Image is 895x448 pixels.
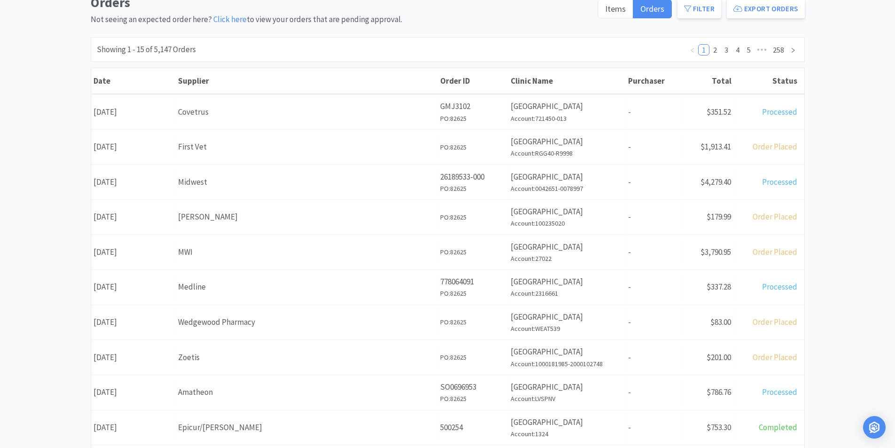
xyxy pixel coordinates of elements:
[721,44,732,55] li: 3
[511,183,623,194] h6: Account: 0042651-0078997
[753,317,797,327] span: Order Placed
[628,106,679,118] p: -
[178,141,435,153] div: First Vet
[511,253,623,264] h6: Account: 27022
[707,422,731,432] span: $753.30
[511,135,623,148] p: [GEOGRAPHIC_DATA]
[97,43,196,56] div: Showing 1 - 15 of 5,147 Orders
[91,100,176,124] div: [DATE]
[753,352,797,362] span: Order Placed
[511,323,623,334] h6: Account: WEAT539
[440,76,506,86] div: Order ID
[511,393,623,404] h6: Account: LVSPNV
[707,107,731,117] span: $351.52
[440,317,506,327] h6: PO: 82625
[440,183,506,194] h6: PO: 82625
[178,316,435,329] div: Wedgewood Pharmacy
[511,100,623,113] p: [GEOGRAPHIC_DATA]
[770,45,787,55] a: 258
[178,106,435,118] div: Covetrus
[743,44,755,55] li: 5
[511,148,623,158] h6: Account: RGG40-R9998
[511,275,623,288] p: [GEOGRAPHIC_DATA]
[440,100,506,113] p: GMJ3102
[732,45,743,55] a: 4
[91,275,176,299] div: [DATE]
[628,351,679,364] p: -
[440,393,506,404] h6: PO: 82625
[93,76,173,86] div: Date
[91,135,176,159] div: [DATE]
[91,310,176,334] div: [DATE]
[753,212,797,222] span: Order Placed
[699,45,709,55] a: 1
[707,282,731,292] span: $337.28
[628,76,680,86] div: Purchaser
[440,171,506,183] p: 26189533-000
[511,311,623,323] p: [GEOGRAPHIC_DATA]
[178,421,435,434] div: Epicur/[PERSON_NAME]
[91,205,176,229] div: [DATE]
[863,416,886,439] div: Open Intercom Messenger
[178,176,435,189] div: Midwest
[628,246,679,259] p: -
[700,177,731,187] span: $4,279.40
[628,141,679,153] p: -
[700,247,731,257] span: $3,790.95
[91,416,176,440] div: [DATE]
[440,142,506,152] h6: PO: 82625
[700,141,731,152] span: $1,913.41
[511,171,623,183] p: [GEOGRAPHIC_DATA]
[178,211,435,223] div: [PERSON_NAME]
[440,421,506,434] p: 500254
[91,346,176,369] div: [DATE]
[762,177,797,187] span: Processed
[511,346,623,358] p: [GEOGRAPHIC_DATA]
[178,351,435,364] div: Zoetis
[710,45,720,55] a: 2
[511,416,623,429] p: [GEOGRAPHIC_DATA]
[511,381,623,393] p: [GEOGRAPHIC_DATA]
[178,76,436,86] div: Supplier
[770,44,787,55] li: 258
[511,205,623,218] p: [GEOGRAPHIC_DATA]
[709,44,721,55] li: 2
[91,380,176,404] div: [DATE]
[753,141,797,152] span: Order Placed
[178,386,435,399] div: Amatheon
[178,281,435,293] div: Medline
[440,352,506,362] h6: PO: 82625
[511,113,623,124] h6: Account: 721450-013
[744,45,754,55] a: 5
[440,275,506,288] p: 778064091
[762,107,797,117] span: Processed
[440,288,506,299] h6: PO: 82625
[721,45,732,55] a: 3
[755,44,770,55] li: Next 5 Pages
[628,176,679,189] p: -
[759,422,797,432] span: Completed
[640,3,664,14] span: Orders
[707,352,731,362] span: $201.00
[511,218,623,228] h6: Account: 100235020
[511,76,623,86] div: Clinic Name
[511,359,623,369] h6: Account: 1000181985-2000102748
[213,14,247,24] a: Click here
[690,47,695,53] i: icon: left
[687,44,698,55] li: Previous Page
[511,288,623,299] h6: Account: 2316661
[605,3,626,14] span: Items
[91,240,176,264] div: [DATE]
[707,387,731,397] span: $786.76
[755,44,770,55] span: •••
[628,211,679,223] p: -
[753,247,797,257] span: Order Placed
[440,247,506,257] h6: PO: 82625
[762,387,797,397] span: Processed
[440,113,506,124] h6: PO: 82625
[732,44,743,55] li: 4
[628,421,679,434] p: -
[790,47,796,53] i: icon: right
[628,386,679,399] p: -
[762,282,797,292] span: Processed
